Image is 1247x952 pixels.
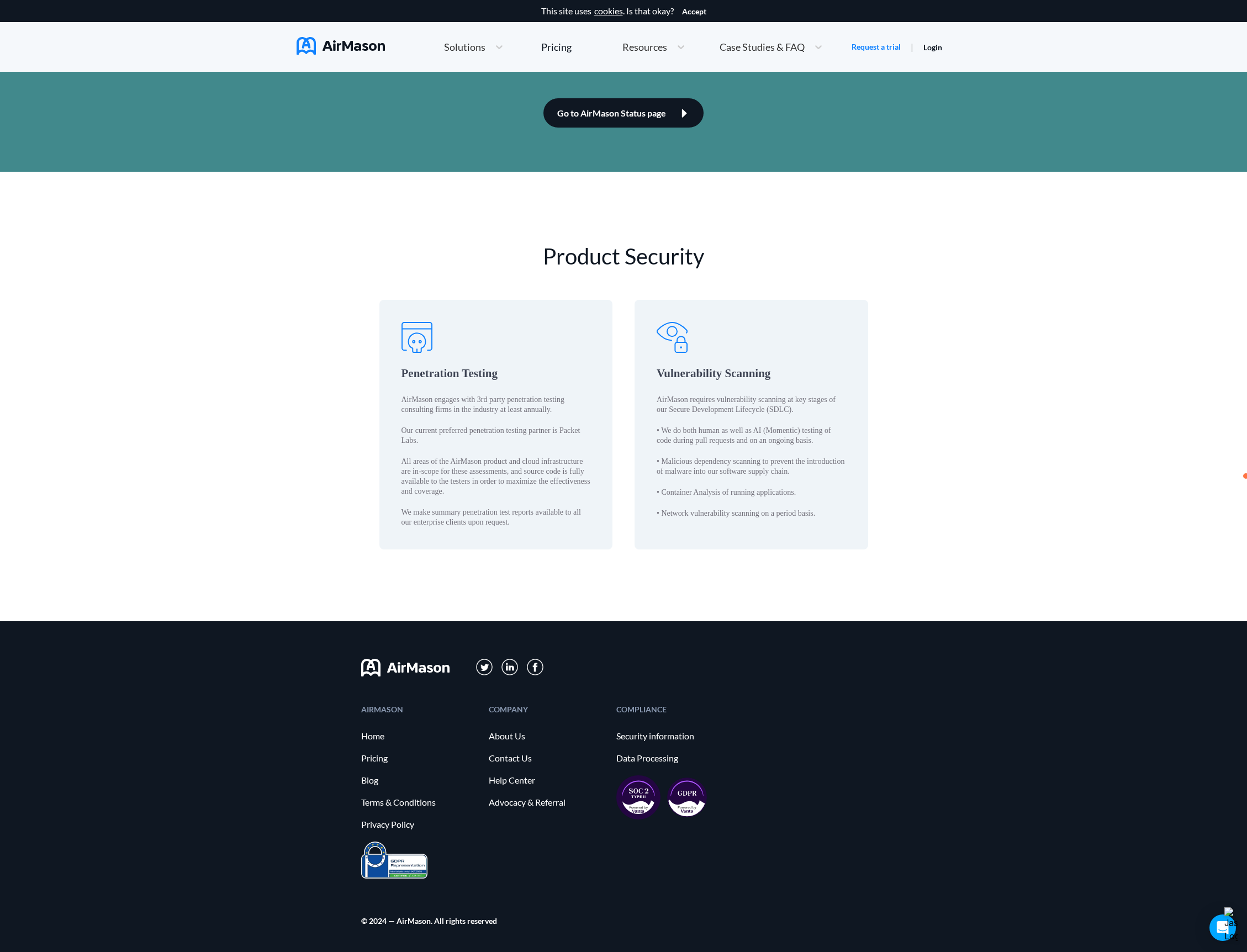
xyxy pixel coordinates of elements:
[361,731,478,741] a: Home
[852,41,901,52] a: Request a trial
[476,659,493,676] img: svg+xml;base64,PD94bWwgdmVyc2lvbj0iMS4wIiBlbmNvZGluZz0iVVRGLTgiPz4KPHN2ZyB3aWR0aD0iMzFweCIgaGVpZ2...
[616,775,661,819] img: soc2-17851990f8204ed92eb8cdb2d5e8da73.svg
[594,6,623,16] a: cookies
[401,322,432,353] img: Penetration Testing
[401,457,591,496] div: All areas of the AirMason product and cloud infrastructure are in-scope for these assessments, an...
[361,659,450,676] img: svg+xml;base64,PHN2ZyB3aWR0aD0iMTYwIiBoZWlnaHQ9IjMyIiB2aWV3Qm94PSIwIDAgMTYwIDMyIiBmaWxsPSJub25lIi...
[657,322,688,353] img: Vulnerability Scanning
[682,7,706,16] button: Accept cookies
[911,41,913,52] span: |
[401,426,591,446] div: Our current preferred penetration testing partner is Packet Labs.
[489,731,605,741] a: About Us
[1209,914,1236,941] div: Open Intercom Messenger
[489,706,605,713] div: COMPANY
[657,488,796,498] div: • Container Analysis of running applications.
[361,842,427,879] img: prighter-certificate-eu-7c0b0bead1821e86115914626e15d079.png
[541,42,572,52] div: Pricing
[527,659,543,675] img: svg+xml;base64,PD94bWwgdmVyc2lvbj0iMS4wIiBlbmNvZGluZz0iVVRGLTgiPz4KPHN2ZyB3aWR0aD0iMzBweCIgaGVpZ2...
[401,395,591,415] div: AirMason engages with 3rd party penetration testing consulting firms in the industry at least ann...
[444,42,485,52] span: Solutions
[543,98,704,128] a: Go to AirMason Status page
[657,509,815,519] div: • Network vulnerability scanning on a period basis.
[541,37,572,57] a: Pricing
[501,659,519,676] img: svg+xml;base64,PD94bWwgdmVyc2lvbj0iMS4wIiBlbmNvZGluZz0iVVRGLTgiPz4KPHN2ZyB3aWR0aD0iMzFweCIgaGVpZ2...
[401,363,591,384] div: Penetration Testing
[361,797,478,807] a: Terms & Conditions
[379,244,868,300] h2: Product Security
[361,775,478,785] a: Blog
[923,43,942,52] a: Login
[361,753,478,763] a: Pricing
[616,731,733,741] a: Security information
[297,37,385,55] img: AirMason Logo
[657,395,846,415] div: AirMason requires vulnerability scanning at key stages of our Secure Development Lifecycle (SDLC).
[361,819,478,829] a: Privacy Policy
[622,42,667,52] span: Resources
[667,778,707,817] img: gdpr-98ea35551734e2af8fd9405dbdaf8c18.svg
[657,426,846,446] div: • We do both human as well as AI (Momentic) testing of code during pull requests and on an ongoin...
[720,42,805,52] span: Case Studies & FAQ
[679,105,690,121] img: arrow
[657,363,846,384] div: Vulnerability Scanning
[489,775,605,785] a: Help Center
[489,753,605,763] a: Contact Us
[361,706,478,713] div: AIRMASON
[489,797,605,807] a: Advocacy & Referral
[657,457,846,477] div: • Malicious dependency scanning to prevent the introduction of malware into our software supply c...
[401,507,591,527] div: We make summary penetration test reports available to all our enterprise clients upon request.
[616,706,733,713] div: COMPLIANCE
[361,917,497,924] div: © 2024 — AirMason. All rights reserved
[616,753,733,763] a: Data Processing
